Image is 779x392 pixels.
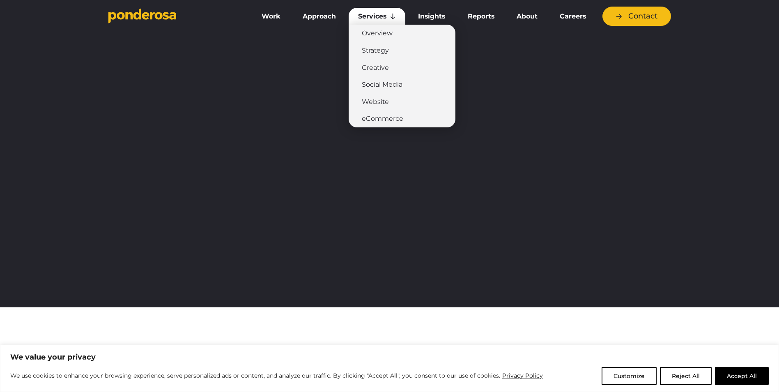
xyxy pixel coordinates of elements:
a: Privacy Policy [502,371,543,380]
a: Strategy [349,42,455,59]
a: Contact [602,7,671,26]
a: Overview [349,25,455,42]
a: Services [349,8,405,25]
a: Approach [293,8,345,25]
p: We use cookies to enhance your browsing experience, serve personalized ads or content, and analyz... [10,371,543,380]
button: Customize [602,367,657,385]
a: About [507,8,547,25]
a: Insights [409,8,455,25]
a: Social Media [349,76,455,93]
a: Go to homepage [108,8,240,25]
a: Creative [349,59,455,76]
button: Reject All [660,367,712,385]
button: Accept All [715,367,769,385]
a: Website [349,93,455,111]
a: Reports [458,8,504,25]
a: eCommerce [349,110,455,127]
a: Work [252,8,290,25]
a: Careers [550,8,595,25]
p: We value your privacy [10,352,769,362]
